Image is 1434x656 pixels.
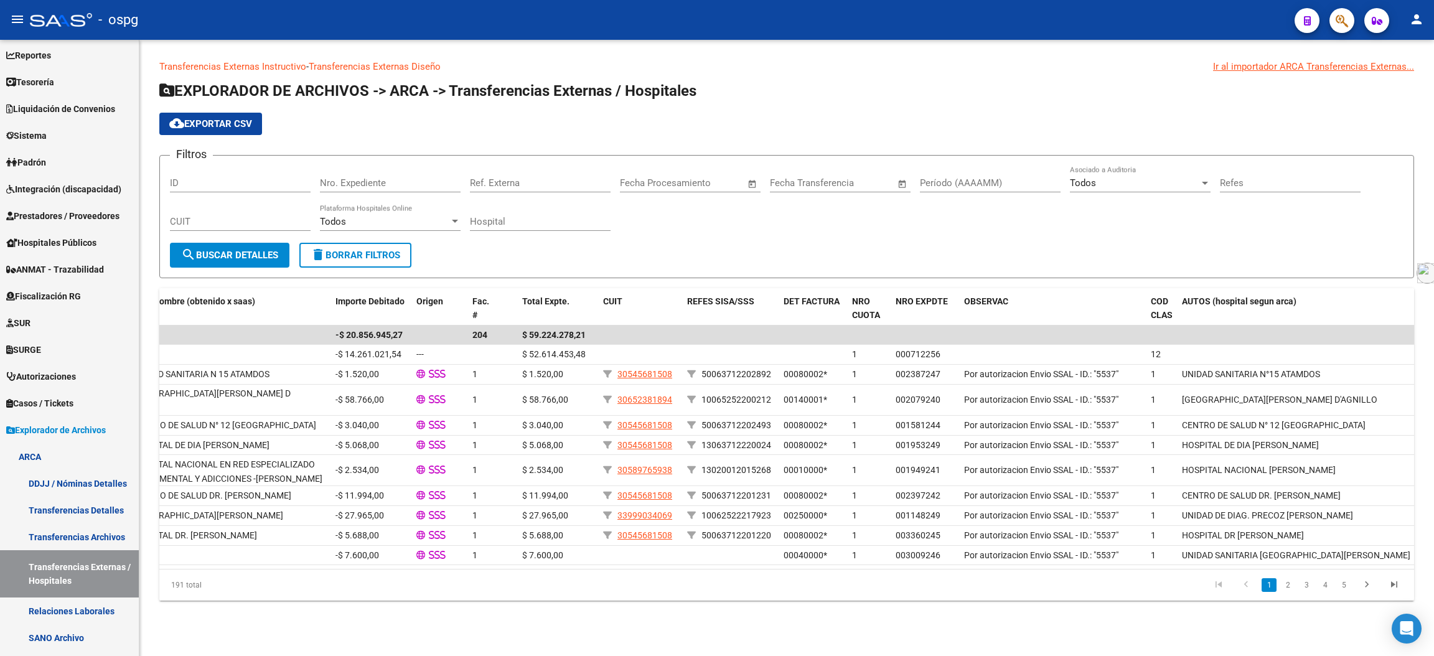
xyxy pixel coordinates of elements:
[170,243,289,268] button: Buscar Detalles
[472,395,477,405] span: 1
[964,550,1118,560] span: Por autorizacion Envio SSAL - ID.: "5537"
[1151,349,1161,359] span: 12
[852,550,857,560] span: 1
[1151,490,1156,500] span: 1
[896,465,940,475] span: 001949241
[1182,530,1304,540] span: HOSPITAL DR [PERSON_NAME]
[896,395,940,405] span: 002079240
[472,490,477,500] span: 1
[472,465,477,475] span: 1
[335,440,379,450] span: -$ 5.068,00
[169,118,252,129] span: Exportar CSV
[133,369,269,379] span: UNIDAD SANITARIA N 15 ATAMDOS
[159,61,306,72] a: Transferencias Externas Instructivo
[181,247,196,262] mat-icon: search
[98,6,138,34] span: - ospg
[1151,465,1156,475] span: 1
[896,490,940,500] span: 002397242
[746,177,760,191] button: Open calendar
[1182,395,1377,405] span: [GEOGRAPHIC_DATA][PERSON_NAME] D'AGNILLO
[1278,574,1297,596] li: page 2
[1409,12,1424,27] mat-icon: person
[6,316,30,330] span: SUR
[118,296,255,306] span: Hospital Nombre (obtenido x saas)
[6,289,81,303] span: Fiscalización RG
[896,177,910,191] button: Open calendar
[1182,440,1319,450] span: HOSPITAL DE DIA [PERSON_NAME]
[159,82,696,100] span: EXPLORADOR DE ARCHIVOS -> ARCA -> Transferencias Externas / Hospitales
[701,440,771,450] span: 13063712220024
[603,296,622,306] span: CUIT
[335,395,384,405] span: -$ 58.766,00
[1260,574,1278,596] li: page 1
[335,349,401,359] span: -$ 14.261.021,54
[701,465,771,475] span: 13020012015268
[1316,574,1334,596] li: page 4
[896,550,940,560] span: 003009246
[6,49,51,62] span: Reportes
[335,465,379,475] span: -$ 2.534,00
[522,490,568,500] span: $ 11.994,00
[701,369,771,379] span: 50063712202892
[617,369,672,379] span: 30545681508
[1151,530,1156,540] span: 1
[701,395,771,405] span: 10065252200212
[964,510,1118,520] span: Por autorizacion Envio SSAL - ID.: "5537"
[896,349,940,359] span: 000712256
[6,396,73,410] span: Casos / Tickets
[133,510,283,520] span: [GEOGRAPHIC_DATA][PERSON_NAME]
[10,12,25,27] mat-icon: menu
[320,216,346,227] span: Todos
[1151,296,1173,321] span: COD CLAS
[6,156,46,169] span: Padrón
[6,263,104,276] span: ANMAT - Trazabilidad
[1182,296,1296,306] span: AUTOS (hospital segun arca)
[964,395,1118,405] span: Por autorizacion Envio SSAL - ID.: "5537"
[617,420,672,430] span: 30545681508
[299,243,411,268] button: Borrar Filtros
[1151,420,1156,430] span: 1
[1151,369,1156,379] span: 1
[169,116,184,131] mat-icon: cloud_download
[617,530,672,540] span: 30545681508
[852,395,857,405] span: 1
[617,395,672,405] span: 30652381894
[784,395,827,405] span: 00140001*
[6,343,41,357] span: SURGE
[133,490,291,500] span: CENTRO DE SALUD DR. [PERSON_NAME]
[852,369,857,379] span: 1
[1262,578,1277,592] a: 1
[6,423,106,437] span: Explorador de Archivos
[472,510,477,520] span: 1
[522,330,586,340] span: $ 59.224.278,21
[1182,465,1336,475] span: HOSPITAL NACIONAL [PERSON_NAME]
[472,296,489,321] span: Fac. #
[784,490,827,500] span: 00080002*
[1355,578,1379,592] a: go to next page
[1213,60,1414,73] div: Ir al importador ARCA Transferencias Externas...
[852,490,857,500] span: 1
[852,530,857,540] span: 1
[617,465,672,475] span: 30589765938
[1182,420,1366,430] span: CENTRO DE SALUD N° 12 [GEOGRAPHIC_DATA]
[1280,578,1295,592] a: 2
[522,510,568,520] span: $ 27.965,00
[964,369,1118,379] span: Por autorizacion Envio SSAL - ID.: "5537"
[701,530,771,540] span: 50063712201220
[896,420,940,430] span: 001581244
[472,530,477,540] span: 1
[335,510,384,520] span: -$ 27.965,00
[832,177,892,189] input: Fecha fin
[335,490,384,500] span: -$ 11.994,00
[1070,177,1096,189] span: Todos
[784,510,827,520] span: 00250000*
[6,209,119,223] span: Prestadores / Proveedores
[784,465,827,475] span: 00010000*
[784,530,827,540] span: 00080002*
[896,296,948,306] span: NRO EXPDTE
[1151,510,1156,520] span: 1
[784,550,827,560] span: 00040000*
[118,459,322,498] span: HOSPITAL NACIONAL EN RED ESPECIALIZADO EN SALUD MENTAL Y ADICCIONES -[PERSON_NAME] EX CENARESO
[1336,578,1351,592] a: 5
[1151,550,1156,560] span: 1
